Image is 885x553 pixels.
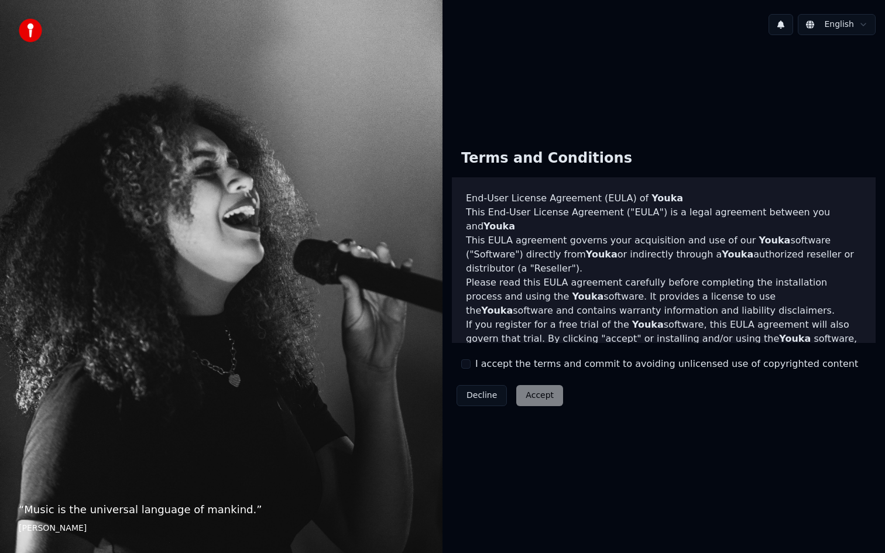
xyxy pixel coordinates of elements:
span: Youka [481,305,513,316]
p: Please read this EULA agreement carefully before completing the installation process and using th... [466,276,862,318]
span: Youka [483,221,515,232]
p: This EULA agreement governs your acquisition and use of our software ("Software") directly from o... [466,233,862,276]
p: This End-User License Agreement ("EULA") is a legal agreement between you and [466,205,862,233]
span: Youka [759,235,790,246]
span: Youka [632,319,664,330]
h3: End-User License Agreement (EULA) of [466,191,862,205]
div: Terms and Conditions [452,140,642,177]
p: “ Music is the universal language of mankind. ” [19,502,424,518]
span: Youka [779,333,811,344]
footer: [PERSON_NAME] [19,523,424,534]
p: If you register for a free trial of the software, this EULA agreement will also govern that trial... [466,318,862,374]
button: Decline [457,385,507,406]
img: youka [19,19,42,42]
span: Youka [586,249,618,260]
span: Youka [651,193,683,204]
span: Youka [722,249,753,260]
label: I accept the terms and commit to avoiding unlicensed use of copyrighted content [475,357,858,371]
span: Youka [572,291,603,302]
